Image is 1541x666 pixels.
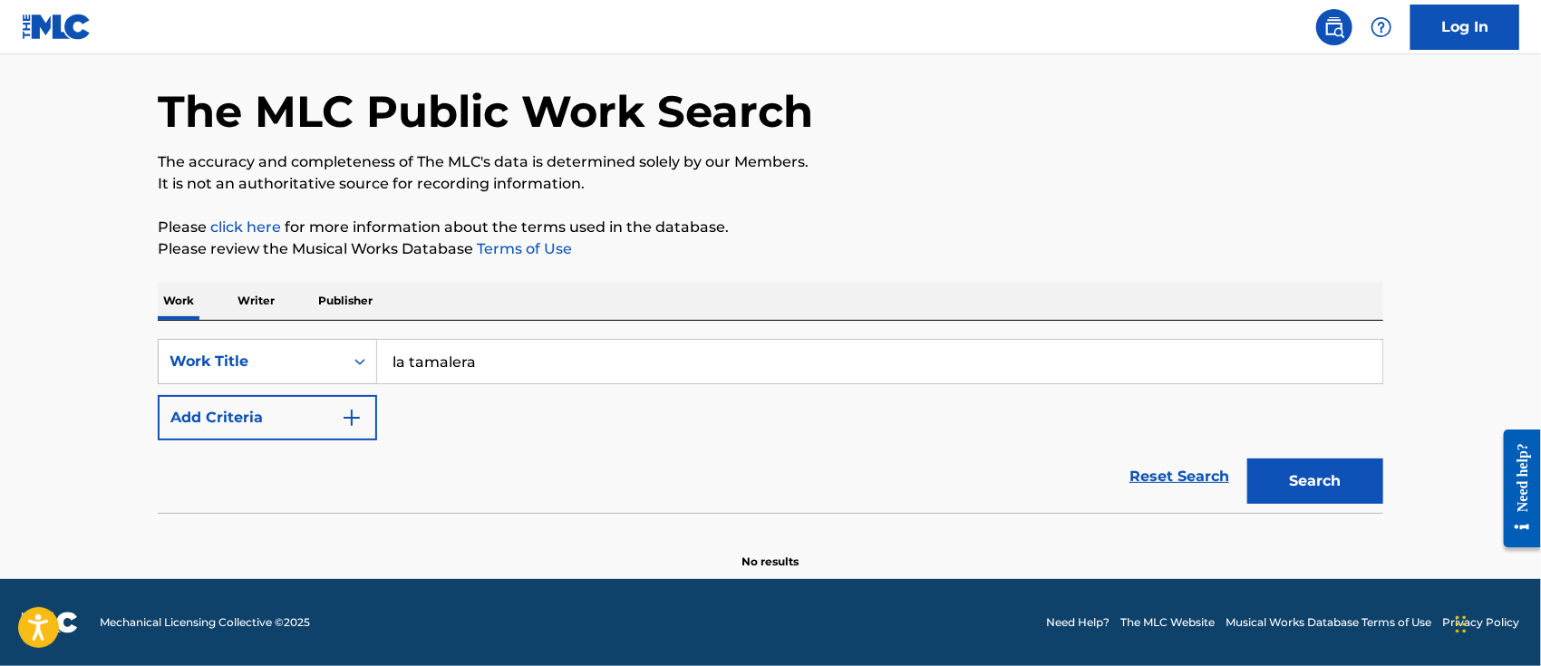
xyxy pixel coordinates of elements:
button: Add Criteria [158,395,377,440]
span: Mechanical Licensing Collective © 2025 [100,614,310,631]
p: Publisher [313,282,378,320]
a: Public Search [1316,9,1352,45]
img: 9d2ae6d4665cec9f34b9.svg [341,407,363,429]
p: Writer [232,282,280,320]
a: Musical Works Database Terms of Use [1226,614,1431,631]
p: Please review the Musical Works Database [158,238,1383,260]
h1: The MLC Public Work Search [158,84,813,139]
a: Terms of Use [473,240,572,257]
img: logo [22,612,78,633]
div: Drag [1456,597,1467,652]
p: The accuracy and completeness of The MLC's data is determined solely by our Members. [158,151,1383,173]
form: Search Form [158,339,1383,513]
iframe: Resource Center [1490,416,1541,562]
a: Need Help? [1046,614,1110,631]
p: Work [158,282,199,320]
p: No results [742,532,800,570]
button: Search [1247,458,1383,504]
a: Privacy Policy [1442,614,1519,631]
iframe: Chat Widget [1450,579,1541,666]
p: Please for more information about the terms used in the database. [158,217,1383,238]
div: Work Title [170,351,333,372]
img: search [1323,16,1345,38]
a: Log In [1410,5,1519,50]
a: Reset Search [1120,457,1238,497]
p: It is not an authoritative source for recording information. [158,173,1383,195]
img: help [1371,16,1392,38]
a: The MLC Website [1120,614,1215,631]
a: click here [210,218,281,236]
div: Help [1363,9,1400,45]
img: MLC Logo [22,14,92,40]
